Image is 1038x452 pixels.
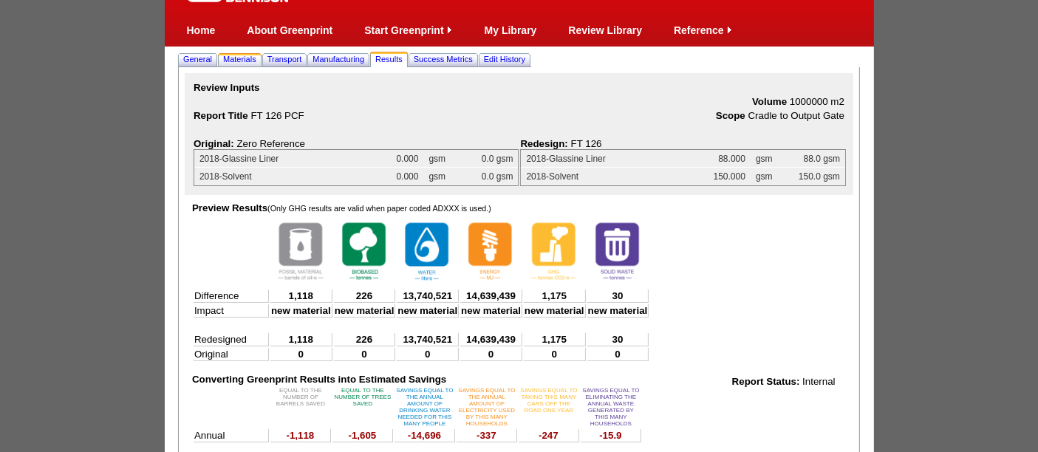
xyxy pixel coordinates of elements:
[716,110,745,121] b: Scope
[488,349,494,360] span: 0
[396,387,453,427] span: SAVINGS EQUAL TO THE ANNUAL AMOUNT OF DRINKING WATER NEEDED FOR THIS MANY PEOPLE
[356,290,372,301] span: 226
[521,150,708,168] td: 2018-Glassine Liner
[461,305,521,316] span: new material
[748,110,844,121] span: Cradle to Output Gate
[520,387,577,414] span: SAVINGS EQUAL TO TAKING THIS MANY CARS OFF THE ROAD ONE YEAR
[397,305,457,316] span: new material
[539,430,559,441] span: -247
[612,290,624,301] span: 30
[194,333,269,346] td: Redesigned
[194,110,248,121] b: Report Title
[264,52,305,67] a: Transport
[520,138,567,149] span: Redesign:
[802,376,835,387] span: Internal
[287,430,315,441] span: -1,118
[220,52,259,67] a: Materials
[588,216,647,287] img: SolidWaste_Metric.png
[791,150,845,168] td: 88.0 gsm
[223,55,256,64] span: Materials
[383,150,423,168] td: 0.000
[298,349,304,360] span: 0
[383,168,423,185] td: 0.000
[271,305,331,316] span: new material
[247,24,332,36] a: About Greenprint
[310,52,367,67] a: Manufacturing
[180,52,215,67] a: General
[361,349,366,360] span: 0
[724,24,735,35] img: Expand Reference
[477,430,496,441] span: -337
[271,216,330,287] img: Fossil.png
[466,334,516,345] span: 14,639,439
[481,52,528,67] a: Edit History
[192,202,491,213] span: Preview Results
[364,24,443,36] a: Start Greenprint
[267,55,302,64] span: Transport
[674,24,724,36] a: Reference
[485,24,537,36] a: My Library
[466,290,516,301] span: 14,639,439
[276,387,325,407] span: EQUAL TO THE NUMBER OF BARRELS SAVED
[615,349,620,360] span: 0
[521,168,708,185] td: 2018-Solvent
[791,168,845,185] td: 150.0 gsm
[194,168,384,185] td: 2018-Solvent
[335,305,395,316] span: new material
[267,204,491,213] span: (Only GHG results are valid when paper coded ADXXX is used.)
[708,150,751,168] td: 88.000
[463,150,518,168] td: 0.0 gsm
[552,349,557,360] span: 0
[790,96,844,107] span: 1000000 m2
[732,376,800,387] span: Report Status:
[568,24,642,36] a: Review Library
[194,290,269,303] td: Difference
[335,387,392,407] span: EQUAL TO THE NUMBER OF TREES SAVED
[588,305,648,316] span: new material
[187,24,216,36] a: Home
[408,430,441,441] span: -14,696
[752,96,787,107] b: Volume
[313,55,364,64] span: Manufacturing
[463,168,518,185] td: 0.0 gsm
[192,81,846,95] td: Review Inputs
[397,216,457,287] img: Water_Metric.png
[194,429,269,442] td: Annual
[250,110,304,121] span: FT 126 PCF
[335,216,394,287] img: Bio_Metric.png
[542,334,567,345] span: 1,175
[461,216,520,287] img: Energy_Metric.png
[444,24,455,35] img: Expand Start Greenprint
[289,290,313,301] span: 1,118
[458,387,515,427] span: SAVINGS EQUAL TO THE ANNUAL AMOUNT OF ELECTRICITY USED BY THIS MANY HOUSEHOLDS
[236,138,305,149] span: Zero Reference
[194,150,384,168] td: 2018-Glassine Liner
[414,55,473,64] span: Success Metrics
[423,168,463,185] td: gsm
[403,290,452,301] span: 13,740,521
[192,374,446,385] span: Converting Greenprint Results into Estimated Savings
[372,52,406,67] a: Results
[425,349,430,360] span: 0
[751,150,791,168] td: gsm
[194,304,269,318] td: Impact
[708,168,751,185] td: 150.000
[571,138,602,149] span: FT 126
[375,55,403,64] span: Results
[183,55,212,64] span: General
[612,334,624,345] span: 30
[356,334,372,345] span: 226
[751,168,791,185] td: gsm
[525,305,584,316] span: new material
[599,430,621,441] span: -15.9
[289,334,313,345] span: 1,118
[194,138,234,149] span: Original:
[484,55,525,64] span: Edit History
[349,430,377,441] span: -1,605
[542,290,567,301] span: 1,175
[423,150,463,168] td: gsm
[411,52,476,67] a: Success Metrics
[582,387,639,427] span: SAVINGS EQUAL TO ELIMINATING THE ANNUAL WASTE GENERATED BY THIS MANY HOUSEHOLDS
[525,216,584,287] img: GHG.png
[194,348,269,361] td: Original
